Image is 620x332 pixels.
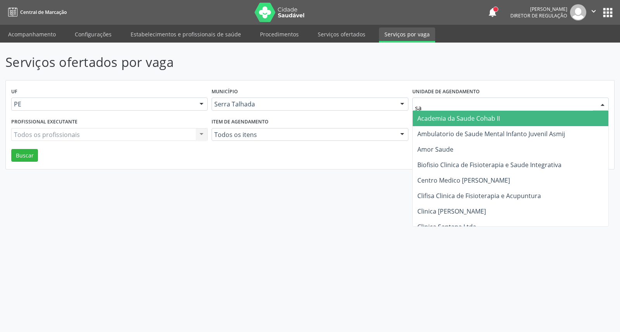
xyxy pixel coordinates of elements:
[510,12,567,19] span: Diretor de regulação
[601,6,615,19] button: apps
[212,86,238,98] label: Município
[415,100,593,116] input: Selecione um estabelecimento
[11,149,38,162] button: Buscar
[14,100,192,108] span: PE
[3,27,61,41] a: Acompanhamento
[125,27,246,41] a: Estabelecimentos e profissionais de saúde
[417,176,510,185] span: Centro Medico [PERSON_NAME]
[214,100,392,108] span: Serra Talhada
[417,114,500,123] span: Academia da Saude Cohab II
[214,131,392,139] span: Todos os itens
[312,27,371,41] a: Serviços ofertados
[412,86,480,98] label: Unidade de agendamento
[417,161,561,169] span: Biofisio Clinica de Fisioterapia e Saude Integrativa
[417,207,486,216] span: Clinica [PERSON_NAME]
[589,7,598,15] i: 
[417,145,453,154] span: Amor Saude
[417,222,476,231] span: Clinica Santana Ltda
[5,53,432,72] p: Serviços ofertados por vaga
[379,27,435,43] a: Serviços por vaga
[11,116,77,128] label: Profissional executante
[5,6,67,19] a: Central de Marcação
[20,9,67,15] span: Central de Marcação
[11,86,17,98] label: UF
[586,4,601,21] button: 
[417,130,565,138] span: Ambulatorio de Saude Mental Infanto Juvenil Asmij
[570,4,586,21] img: img
[255,27,304,41] a: Procedimentos
[417,192,541,200] span: Clifisa Clinica de Fisioterapia e Acupuntura
[487,7,498,18] button: notifications
[212,116,269,128] label: Item de agendamento
[510,6,567,12] div: [PERSON_NAME]
[69,27,117,41] a: Configurações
